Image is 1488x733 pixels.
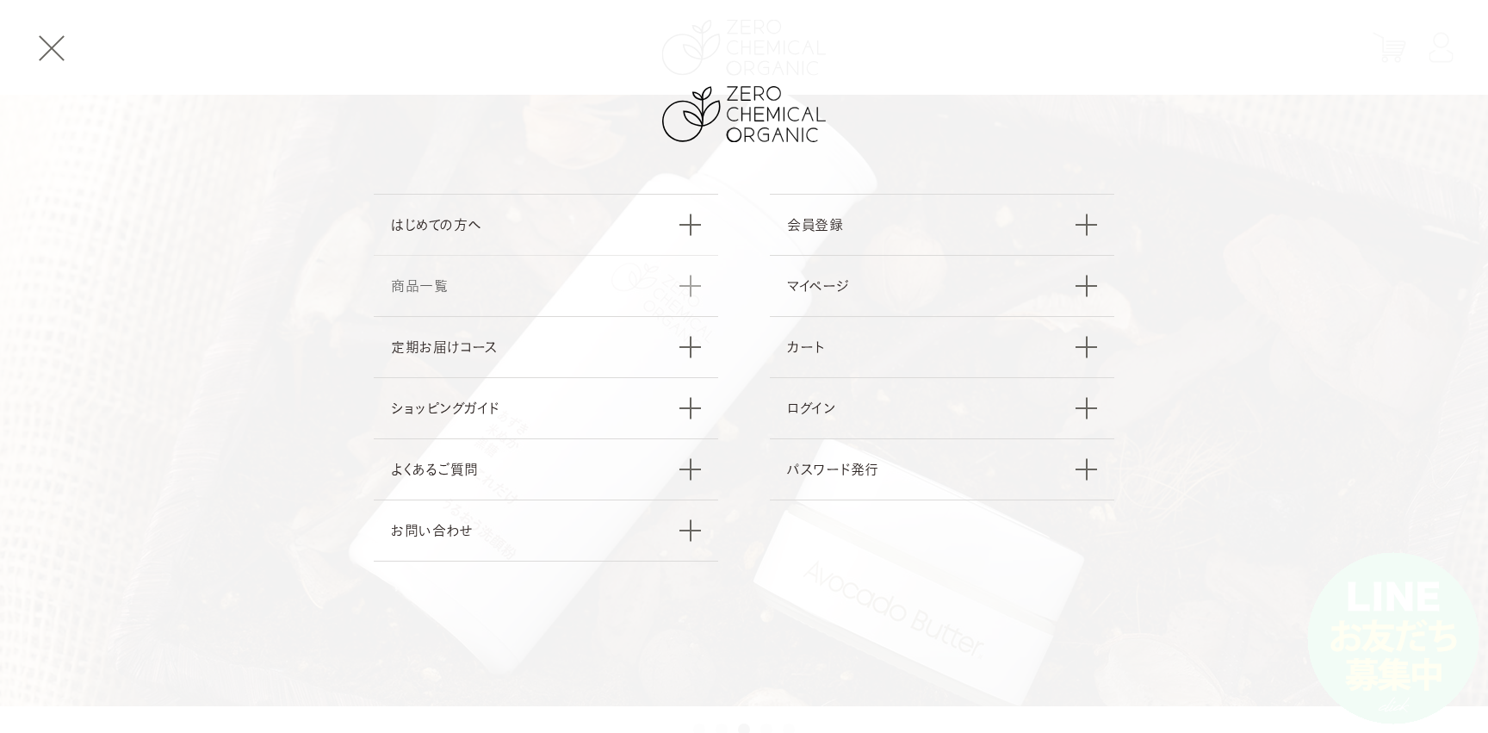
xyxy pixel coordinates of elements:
a: 商品一覧 [374,255,718,316]
a: ログイン [770,377,1114,438]
a: 定期お届けコース [374,316,718,377]
a: 会員登録 [770,194,1114,255]
a: マイページ [770,255,1114,316]
a: よくあるご質問 [374,438,718,500]
a: お問い合わせ [374,500,718,562]
a: ショッピングガイド [374,377,718,438]
a: パスワード発行 [770,438,1114,500]
a: はじめての方へ [374,194,718,255]
a: カート [770,316,1114,377]
img: ZERO CHEMICAL ORGANIC [662,86,826,142]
